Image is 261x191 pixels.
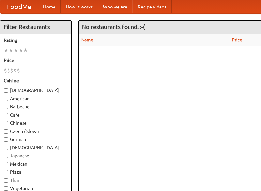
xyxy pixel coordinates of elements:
li: $ [10,67,13,74]
a: Home [38,0,61,13]
li: ★ [13,47,18,54]
h5: Cuisine [4,77,68,84]
h5: Rating [4,37,68,43]
input: American [4,97,8,101]
li: $ [17,67,20,74]
input: [DEMOGRAPHIC_DATA] [4,88,8,93]
label: German [4,136,68,143]
ng-pluralize: No restaurants found. :-( [82,24,145,30]
a: FoodMe [0,0,38,13]
label: American [4,95,68,102]
li: ★ [8,47,13,54]
input: Pizza [4,170,8,174]
a: Name [81,37,93,42]
li: ★ [18,47,23,54]
a: How it works [61,0,98,13]
a: Price [232,37,242,42]
label: [DEMOGRAPHIC_DATA] [4,87,68,94]
label: Thai [4,177,68,183]
input: [DEMOGRAPHIC_DATA] [4,146,8,150]
input: Vegetarian [4,186,8,191]
input: Czech / Slovak [4,129,8,134]
input: Thai [4,178,8,183]
h5: Price [4,57,68,64]
li: ★ [23,47,28,54]
h4: Filter Restaurants [0,21,71,34]
li: $ [13,67,17,74]
label: Czech / Slovak [4,128,68,135]
li: ★ [4,47,8,54]
li: $ [4,67,7,74]
label: Mexican [4,161,68,167]
input: Japanese [4,154,8,158]
input: Chinese [4,121,8,125]
label: Chinese [4,120,68,126]
li: $ [7,67,10,74]
input: Barbecue [4,105,8,109]
input: Cafe [4,113,8,117]
label: Pizza [4,169,68,175]
label: Japanese [4,152,68,159]
label: Barbecue [4,103,68,110]
a: Who we are [98,0,132,13]
label: Cafe [4,112,68,118]
a: Recipe videos [132,0,172,13]
label: [DEMOGRAPHIC_DATA] [4,144,68,151]
input: German [4,137,8,142]
input: Mexican [4,162,8,166]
